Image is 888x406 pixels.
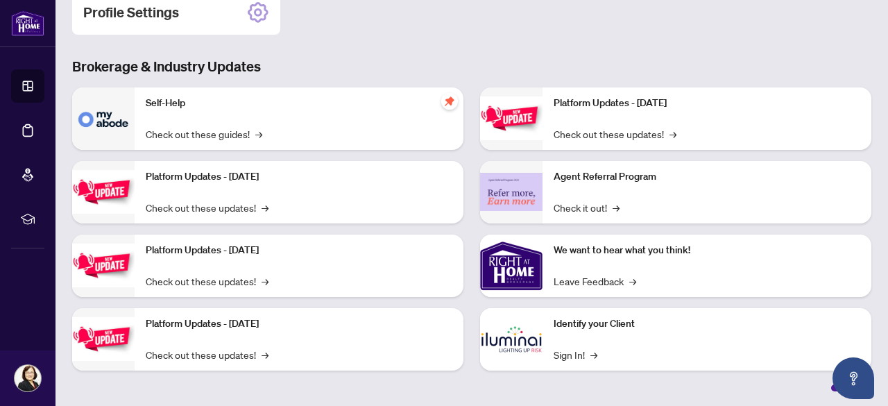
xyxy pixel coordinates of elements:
p: Platform Updates - [DATE] [146,243,452,258]
p: We want to hear what you think! [554,243,860,258]
a: Check out these updates!→ [146,273,268,289]
span: → [262,273,268,289]
img: We want to hear what you think! [480,235,543,297]
img: Platform Updates - September 16, 2025 [72,170,135,214]
img: Profile Icon [15,365,41,391]
a: Check out these updates!→ [554,126,676,142]
img: Agent Referral Program [480,173,543,211]
span: → [262,347,268,362]
a: Sign In!→ [554,347,597,362]
a: Check it out!→ [554,200,620,215]
span: → [629,273,636,289]
a: Leave Feedback→ [554,273,636,289]
h3: Brokerage & Industry Updates [72,57,871,76]
a: Check out these updates!→ [146,200,268,215]
p: Platform Updates - [DATE] [146,169,452,185]
img: Platform Updates - July 8, 2025 [72,317,135,361]
img: Identify your Client [480,308,543,371]
img: Platform Updates - June 23, 2025 [480,96,543,140]
p: Platform Updates - [DATE] [146,316,452,332]
p: Platform Updates - [DATE] [554,96,860,111]
button: Open asap [832,357,874,399]
img: Platform Updates - July 21, 2025 [72,244,135,287]
span: → [669,126,676,142]
img: Self-Help [72,87,135,150]
a: Check out these guides!→ [146,126,262,142]
p: Agent Referral Program [554,169,860,185]
p: Self-Help [146,96,452,111]
span: → [262,200,268,215]
span: → [590,347,597,362]
span: pushpin [441,93,458,110]
span: → [613,200,620,215]
img: logo [11,10,44,36]
a: Check out these updates!→ [146,347,268,362]
span: → [255,126,262,142]
h2: Profile Settings [83,3,179,22]
p: Identify your Client [554,316,860,332]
